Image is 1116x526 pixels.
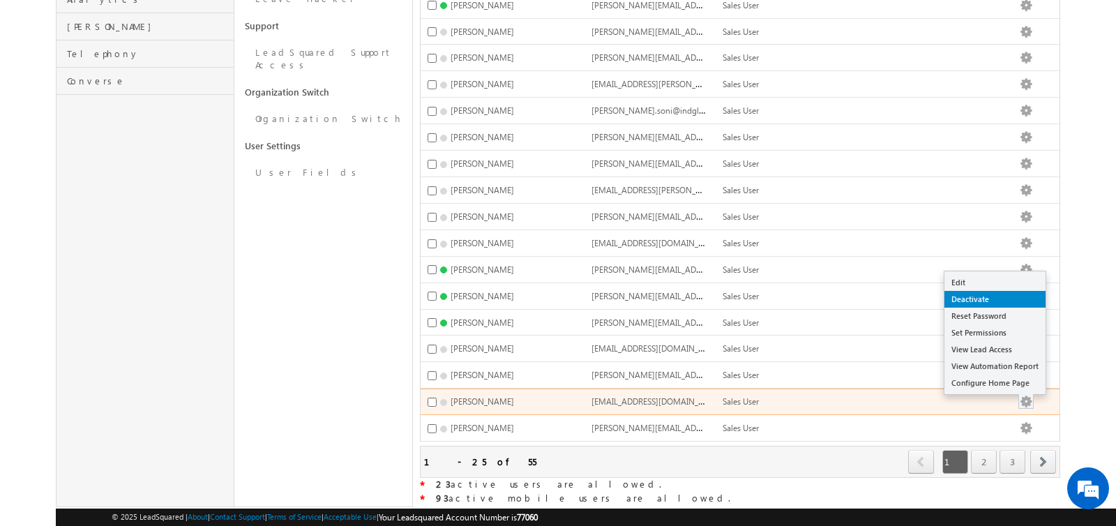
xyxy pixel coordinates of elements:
span: Sales User [723,158,759,169]
a: Converse [56,68,234,95]
a: 3 [1000,450,1025,474]
a: 2 [971,450,997,474]
span: [PERSON_NAME][EMAIL_ADDRESS][DOMAIN_NAME] [591,210,788,222]
span: 1 [942,450,968,474]
span: [PERSON_NAME] [451,105,514,116]
span: [PERSON_NAME] [451,264,514,275]
span: active mobile users are allowed. [436,492,730,504]
span: [PERSON_NAME].soni@indglobal.ae.77060.obsolete [591,104,782,116]
span: active users are allowed. [436,478,661,490]
span: Sales User [723,343,759,354]
div: Minimize live chat window [229,7,262,40]
span: [PERSON_NAME] [451,317,514,328]
span: Sales User [723,423,759,433]
a: Set Permissions [944,324,1046,341]
span: Sales User [723,52,759,63]
span: [PERSON_NAME] [451,396,514,407]
span: Sales User [723,185,759,195]
a: Organization Switch [234,105,412,133]
a: Terms of Service [267,512,322,521]
a: View Lead Access [944,341,1046,358]
textarea: Type your message and hit 'Enter' [18,129,255,419]
span: [PERSON_NAME] [451,52,514,63]
span: Sales User [723,396,759,407]
img: d_60004797649_company_0_60004797649 [24,73,59,91]
strong: 93 [436,492,448,504]
a: User Fields [234,159,412,186]
span: Sales User [723,132,759,142]
span: prev [908,450,934,474]
span: Converse [67,75,230,87]
span: [PERSON_NAME] [451,27,514,37]
span: [PERSON_NAME][EMAIL_ADDRESS][DOMAIN_NAME] [591,51,788,63]
span: Sales User [723,317,759,328]
span: [PERSON_NAME] [451,211,514,222]
a: Configure Home Page [944,375,1046,391]
span: [PERSON_NAME][EMAIL_ADDRESS][PERSON_NAME][DOMAIN_NAME] [591,25,852,37]
span: Sales User [723,264,759,275]
span: [PERSON_NAME][EMAIL_ADDRESS][PERSON_NAME][DOMAIN_NAME] [591,130,852,142]
a: Telephony [56,40,234,68]
a: About [188,512,208,521]
span: [PERSON_NAME] [451,291,514,301]
span: [EMAIL_ADDRESS][PERSON_NAME][DOMAIN_NAME] [591,77,788,89]
span: [PERSON_NAME][EMAIL_ADDRESS][PERSON_NAME][DOMAIN_NAME] [591,368,852,380]
div: 1 - 25 of 55 [424,453,536,469]
span: [EMAIL_ADDRESS][DOMAIN_NAME] [591,342,725,354]
a: Edit [944,274,1046,291]
a: prev [908,451,935,474]
span: [EMAIL_ADDRESS][DOMAIN_NAME] [591,236,725,248]
span: [PERSON_NAME] [451,343,514,354]
span: [EMAIL_ADDRESS][DOMAIN_NAME] [591,395,725,407]
span: Telephony [67,47,230,60]
span: Sales User [723,27,759,37]
a: Contact Support [210,512,265,521]
span: Your Leadsquared Account Number is [379,512,538,523]
span: Sales User [723,291,759,301]
a: Acceptable Use [324,512,377,521]
strong: 23 [436,478,451,490]
span: [PERSON_NAME][EMAIL_ADDRESS][PERSON_NAME][DOMAIN_NAME] [591,316,852,328]
span: [PERSON_NAME] [451,423,514,433]
span: © 2025 LeadSquared | | | | | [112,511,538,524]
a: View Automation Report [944,358,1046,375]
span: Sales User [723,211,759,222]
a: Deactivate [944,291,1046,308]
a: Reset Password [944,308,1046,324]
a: [PERSON_NAME] [56,13,234,40]
span: next [1030,450,1056,474]
span: [EMAIL_ADDRESS][PERSON_NAME][DOMAIN_NAME] [591,183,788,195]
span: Sales User [723,238,759,248]
em: Start Chat [190,430,253,449]
a: next [1030,451,1056,474]
span: Sales User [723,79,759,89]
span: [PERSON_NAME] [451,132,514,142]
span: [PERSON_NAME] [67,20,230,33]
a: Support [234,13,412,39]
span: Sales User [723,105,759,116]
span: [PERSON_NAME] [451,370,514,380]
span: [PERSON_NAME] [451,238,514,248]
span: [PERSON_NAME][EMAIL_ADDRESS][PERSON_NAME][DOMAIN_NAME] [591,290,852,301]
a: LeadSquared Support Access [234,39,412,79]
span: 77060 [517,512,538,523]
span: [PERSON_NAME][EMAIL_ADDRESS][DOMAIN_NAME] [591,263,788,275]
span: [PERSON_NAME] [451,158,514,169]
a: Organization Switch [234,79,412,105]
span: [PERSON_NAME] [451,79,514,89]
div: Chat with us now [73,73,234,91]
span: Sales User [723,370,759,380]
span: [PERSON_NAME][EMAIL_ADDRESS][DOMAIN_NAME] [591,421,788,433]
a: User Settings [234,133,412,159]
span: [PERSON_NAME] [451,185,514,195]
span: [PERSON_NAME][EMAIL_ADDRESS][DOMAIN_NAME] [591,157,788,169]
